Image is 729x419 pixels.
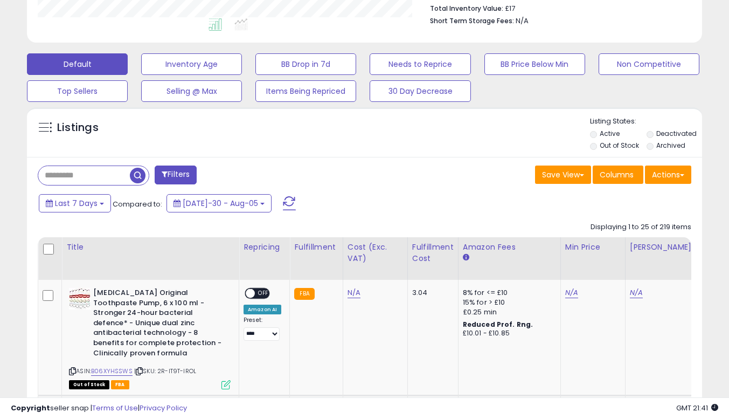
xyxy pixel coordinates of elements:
[294,242,338,253] div: Fulfillment
[370,80,470,102] button: 30 Day Decrease
[591,222,691,232] div: Displaying 1 to 25 of 219 items
[463,298,552,307] div: 15% for > £10
[600,129,620,138] label: Active
[630,287,643,298] a: N/A
[57,120,99,135] h5: Listings
[55,198,98,209] span: Last 7 Days
[155,166,197,184] button: Filters
[27,80,128,102] button: Top Sellers
[590,116,702,127] p: Listing States:
[69,380,109,389] span: All listings that are currently out of stock and unavailable for purchase on Amazon
[244,242,285,253] div: Repricing
[294,288,314,300] small: FBA
[430,1,683,14] li: £17
[348,242,403,264] div: Cost (Exc. VAT)
[66,242,234,253] div: Title
[516,16,529,26] span: N/A
[166,194,272,212] button: [DATE]-30 - Aug-05
[113,199,162,209] span: Compared to:
[11,403,50,413] strong: Copyright
[463,307,552,317] div: £0.25 min
[370,53,470,75] button: Needs to Reprice
[656,141,685,150] label: Archived
[463,320,533,329] b: Reduced Prof. Rng.
[645,166,691,184] button: Actions
[430,4,503,13] b: Total Inventory Value:
[39,194,111,212] button: Last 7 Days
[565,287,578,298] a: N/A
[412,242,454,264] div: Fulfillment Cost
[69,288,91,310] img: 516k+WhYgRL._SL40_.jpg
[255,289,272,298] span: OFF
[656,129,697,138] label: Deactivated
[599,53,699,75] button: Non Competitive
[430,16,514,25] b: Short Term Storage Fees:
[255,80,356,102] button: Items Being Repriced
[463,242,556,253] div: Amazon Fees
[600,169,634,180] span: Columns
[140,403,187,413] a: Privacy Policy
[463,329,552,338] div: £10.01 - £10.85
[535,166,591,184] button: Save View
[463,253,469,263] small: Amazon Fees.
[92,403,138,413] a: Terms of Use
[463,288,552,298] div: 8% for <= £10
[412,288,450,298] div: 3.04
[630,242,694,253] div: [PERSON_NAME]
[565,242,621,253] div: Min Price
[676,403,718,413] span: 2025-08-13 21:41 GMT
[11,403,187,414] div: seller snap | |
[244,305,281,314] div: Amazon AI
[141,80,242,102] button: Selling @ Max
[27,53,128,75] button: Default
[134,367,196,375] span: | SKU: 2R-IT9T-IROL
[111,380,129,389] span: FBA
[593,166,643,184] button: Columns
[91,367,133,376] a: B06XYHSSWS
[348,287,360,298] a: N/A
[244,317,281,341] div: Preset:
[484,53,585,75] button: BB Price Below Min
[600,141,639,150] label: Out of Stock
[183,198,258,209] span: [DATE]-30 - Aug-05
[141,53,242,75] button: Inventory Age
[255,53,356,75] button: BB Drop in 7d
[93,288,224,361] b: [MEDICAL_DATA] Original Toothpaste Pump, 6 x 100 ml - Stronger 24-hour bacterial defence* - Uniqu...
